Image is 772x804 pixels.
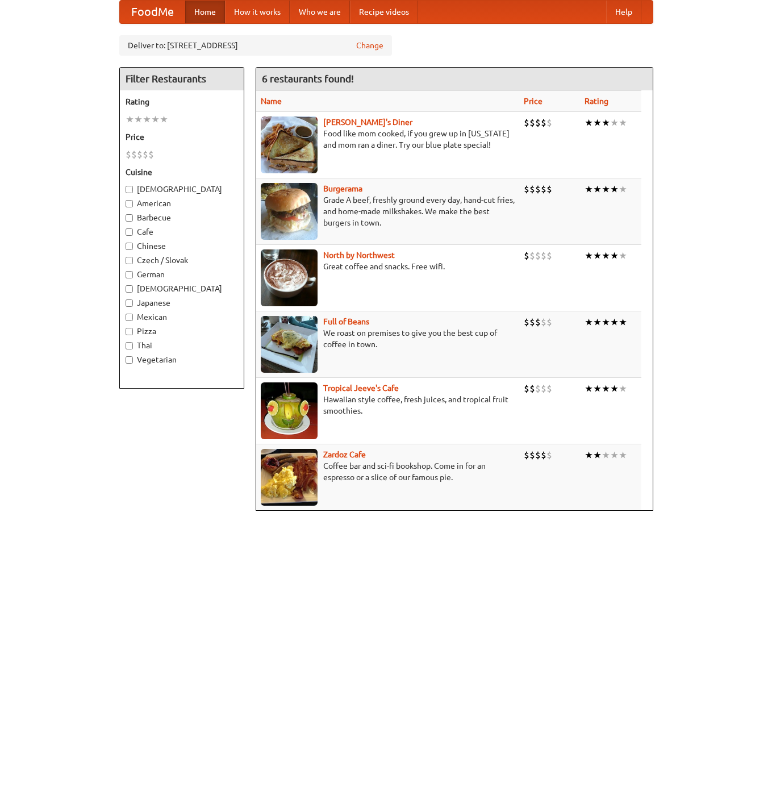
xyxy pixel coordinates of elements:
[323,184,362,193] a: Burgerama
[541,382,546,395] li: $
[126,198,238,209] label: American
[524,316,529,328] li: $
[261,183,318,240] img: burgerama.jpg
[546,116,552,129] li: $
[126,354,238,365] label: Vegetarian
[619,116,627,129] li: ★
[126,228,133,236] input: Cafe
[535,449,541,461] li: $
[529,316,535,328] li: $
[585,382,593,395] li: ★
[143,148,148,161] li: $
[261,249,318,306] img: north.jpg
[134,113,143,126] li: ★
[126,314,133,321] input: Mexican
[261,460,515,483] p: Coffee bar and sci-fi bookshop. Come in for an espresso or a slice of our famous pie.
[529,183,535,195] li: $
[261,194,515,228] p: Grade A beef, freshly ground every day, hand-cut fries, and home-made milkshakes. We make the bes...
[585,97,608,106] a: Rating
[126,166,238,178] h5: Cuisine
[126,257,133,264] input: Czech / Slovak
[126,184,238,195] label: [DEMOGRAPHIC_DATA]
[143,113,151,126] li: ★
[524,183,529,195] li: $
[619,183,627,195] li: ★
[585,449,593,461] li: ★
[323,118,412,127] a: [PERSON_NAME]'s Diner
[606,1,641,23] a: Help
[126,200,133,207] input: American
[350,1,418,23] a: Recipe videos
[126,269,238,280] label: German
[529,116,535,129] li: $
[120,1,185,23] a: FoodMe
[131,148,137,161] li: $
[148,148,154,161] li: $
[602,382,610,395] li: ★
[261,261,515,272] p: Great coffee and snacks. Free wifi.
[356,40,383,51] a: Change
[524,382,529,395] li: $
[619,382,627,395] li: ★
[261,316,318,373] img: beans.jpg
[126,311,238,323] label: Mexican
[610,183,619,195] li: ★
[261,394,515,416] p: Hawaiian style coffee, fresh juices, and tropical fruit smoothies.
[546,183,552,195] li: $
[593,249,602,262] li: ★
[126,131,238,143] h5: Price
[126,243,133,250] input: Chinese
[126,214,133,222] input: Barbecue
[602,449,610,461] li: ★
[529,249,535,262] li: $
[524,249,529,262] li: $
[261,97,282,106] a: Name
[160,113,168,126] li: ★
[126,148,131,161] li: $
[585,116,593,129] li: ★
[126,356,133,364] input: Vegetarian
[585,249,593,262] li: ★
[593,449,602,461] li: ★
[126,285,133,293] input: [DEMOGRAPHIC_DATA]
[529,449,535,461] li: $
[535,249,541,262] li: $
[126,328,133,335] input: Pizza
[137,148,143,161] li: $
[546,382,552,395] li: $
[610,449,619,461] li: ★
[126,96,238,107] h5: Rating
[323,317,369,326] a: Full of Beans
[323,251,395,260] a: North by Northwest
[126,326,238,337] label: Pizza
[619,316,627,328] li: ★
[126,271,133,278] input: German
[151,113,160,126] li: ★
[546,249,552,262] li: $
[619,449,627,461] li: ★
[126,240,238,252] label: Chinese
[546,316,552,328] li: $
[602,249,610,262] li: ★
[323,384,399,393] a: Tropical Jeeve's Cafe
[524,97,543,106] a: Price
[535,116,541,129] li: $
[529,382,535,395] li: $
[261,128,515,151] p: Food like mom cooked, if you grew up in [US_STATE] and mom ran a diner. Try our blue plate special!
[126,299,133,307] input: Japanese
[126,113,134,126] li: ★
[610,116,619,129] li: ★
[585,183,593,195] li: ★
[593,183,602,195] li: ★
[126,226,238,238] label: Cafe
[535,183,541,195] li: $
[524,116,529,129] li: $
[619,249,627,262] li: ★
[323,450,366,459] a: Zardoz Cafe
